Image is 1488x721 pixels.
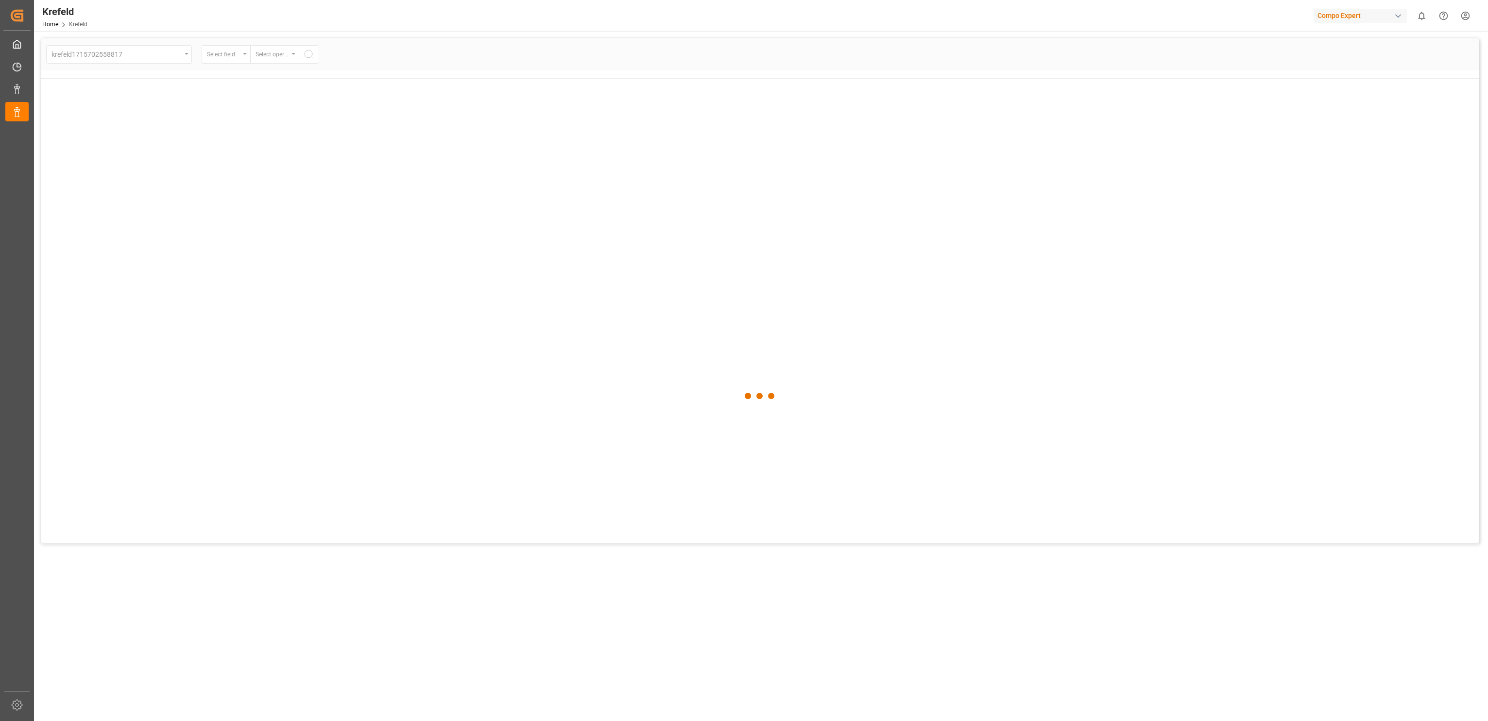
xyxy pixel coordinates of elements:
button: Compo Expert [1314,6,1411,25]
div: Krefeld [42,4,87,19]
a: Home [42,21,58,28]
div: Compo Expert [1314,9,1407,23]
button: Help Center [1433,5,1454,27]
button: show 0 new notifications [1411,5,1433,27]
